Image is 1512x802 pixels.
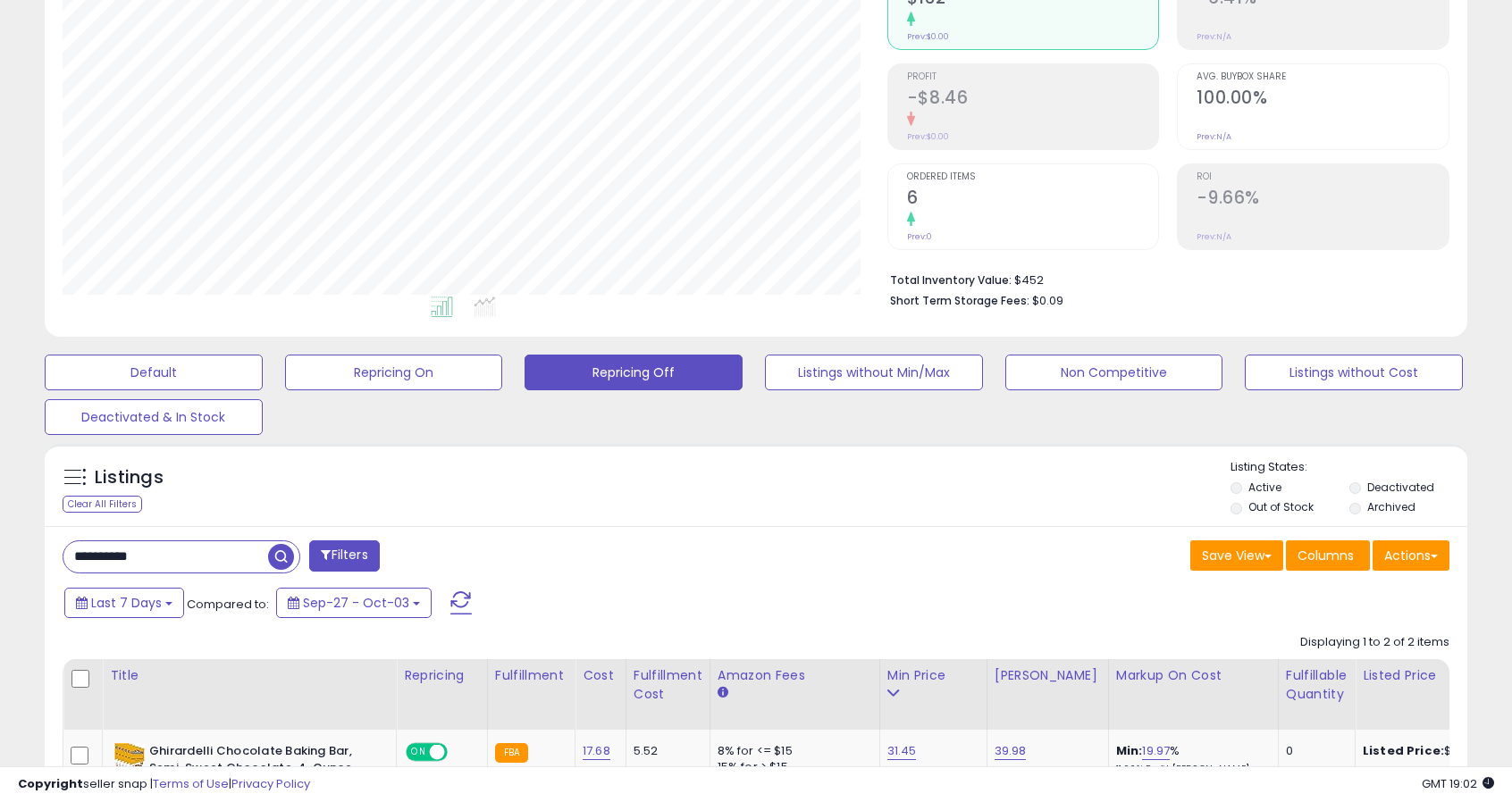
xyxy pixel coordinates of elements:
[110,666,389,685] div: Title
[303,594,409,612] span: Sep-27 - Oct-03
[95,465,164,490] h5: Listings
[1363,743,1511,759] div: $39.98
[114,743,145,779] img: 51mEoOfNg8L._SL40_.jpg
[1197,188,1449,212] h2: -9.66%
[495,666,567,685] div: Fulfillment
[995,666,1101,685] div: [PERSON_NAME]
[887,666,979,685] div: Min Price
[1286,666,1348,704] div: Fulfillable Quantity
[45,399,263,435] button: Deactivated & In Stock
[1248,499,1314,514] label: Out of Stock
[634,743,696,759] div: 5.52
[64,588,184,618] button: Last 7 Days
[18,776,310,793] div: seller snap | |
[1197,131,1231,142] small: Prev: N/A
[765,355,983,390] button: Listings without Min/Max
[1197,31,1231,42] small: Prev: N/A
[1116,666,1271,685] div: Markup on Cost
[18,775,83,792] strong: Copyright
[1197,72,1449,82] span: Avg. Buybox Share
[276,588,432,618] button: Sep-27 - Oct-03
[149,743,366,798] b: Ghirardelli Chocolate Baking Bar, Semi-Sweet Chocolate, 4-Ounce Bars (Pack of 6)
[907,131,949,142] small: Prev: $0.00
[890,272,1012,288] b: Total Inventory Value:
[907,172,1159,182] span: Ordered Items
[1248,480,1281,495] label: Active
[907,231,932,242] small: Prev: 0
[1286,540,1370,571] button: Columns
[407,745,430,760] span: ON
[718,666,872,685] div: Amazon Fees
[890,268,1436,289] li: $452
[187,596,269,613] span: Compared to:
[1231,459,1466,476] p: Listing States:
[309,540,379,572] button: Filters
[1142,742,1170,760] a: 19.97
[1005,355,1223,390] button: Non Competitive
[91,594,162,612] span: Last 7 Days
[1190,540,1283,571] button: Save View
[907,88,1159,112] h2: -$8.46
[718,743,866,759] div: 8% for <= $15
[890,293,1029,308] b: Short Term Storage Fees:
[153,775,229,792] a: Terms of Use
[887,742,917,760] a: 31.45
[1300,634,1449,651] div: Displaying 1 to 2 of 2 items
[1032,292,1063,309] span: $0.09
[1367,499,1415,514] label: Archived
[1286,743,1341,759] div: 0
[404,666,480,685] div: Repricing
[1363,742,1444,759] b: Listed Price:
[45,355,263,390] button: Default
[495,743,528,763] small: FBA
[525,355,743,390] button: Repricing Off
[1197,172,1449,182] span: ROI
[995,742,1027,760] a: 39.98
[907,188,1159,212] h2: 6
[1197,88,1449,112] h2: 100.00%
[634,666,702,704] div: Fulfillment Cost
[718,685,728,701] small: Amazon Fees.
[1116,743,1264,776] div: %
[285,355,503,390] button: Repricing On
[1108,659,1278,730] th: The percentage added to the cost of goods (COGS) that forms the calculator for Min & Max prices.
[907,72,1159,82] span: Profit
[1116,742,1143,759] b: Min:
[1373,540,1449,571] button: Actions
[583,742,610,760] a: 17.68
[231,775,310,792] a: Privacy Policy
[63,496,142,513] div: Clear All Filters
[1298,547,1354,564] span: Columns
[1367,480,1434,495] label: Deactivated
[907,31,949,42] small: Prev: $0.00
[1197,231,1231,242] small: Prev: N/A
[1245,355,1463,390] button: Listings without Cost
[1422,775,1494,792] span: 2025-10-11 19:02 GMT
[583,666,618,685] div: Cost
